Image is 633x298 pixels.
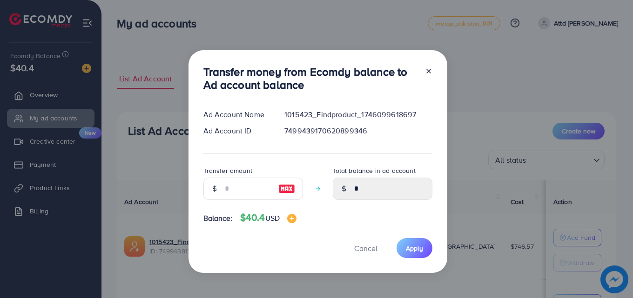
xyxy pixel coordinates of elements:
h3: Transfer money from Ecomdy balance to Ad account balance [203,65,418,92]
div: 7499439170620899346 [277,126,439,136]
h4: $40.4 [240,212,296,224]
div: Ad Account ID [196,126,277,136]
label: Total balance in ad account [333,166,416,175]
img: image [287,214,296,223]
span: Balance: [203,213,233,224]
span: USD [265,213,280,223]
button: Cancel [343,238,389,258]
button: Apply [397,238,432,258]
span: Cancel [354,243,377,253]
label: Transfer amount [203,166,252,175]
img: image [278,183,295,194]
div: Ad Account Name [196,109,277,120]
span: Apply [406,244,423,253]
div: 1015423_Findproduct_1746099618697 [277,109,439,120]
